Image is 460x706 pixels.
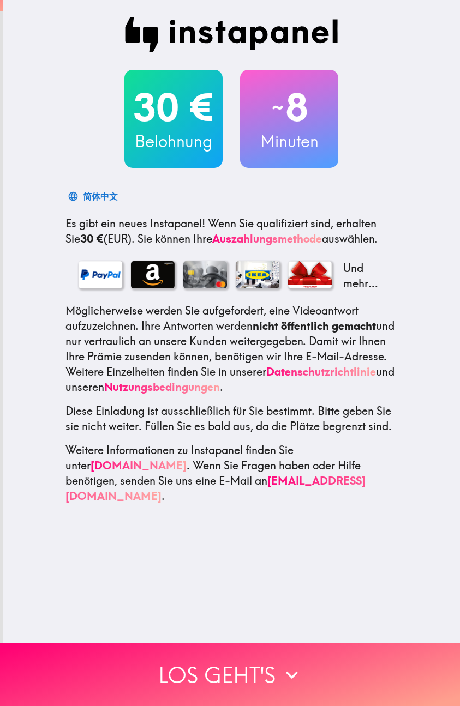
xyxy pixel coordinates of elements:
[253,319,376,333] b: nicht öffentlich gemacht
[340,261,384,291] p: Und mehr...
[240,85,338,130] h2: 8
[83,189,118,204] div: 简体中文
[240,130,338,153] h3: Minuten
[80,232,104,245] b: 30 €
[124,17,338,52] img: Instapanel
[124,130,223,153] h3: Belohnung
[65,403,397,434] p: Diese Einladung ist ausschließlich für Sie bestimmt. Bitte geben Sie sie nicht weiter. Füllen Sie...
[270,91,285,124] span: ~
[104,380,220,394] a: Nutzungsbedingungen
[266,365,376,378] a: Datenschutzrichtlinie
[65,216,397,246] p: Wenn Sie qualifiziert sind, erhalten Sie (EUR) . Sie können Ihre auswählen.
[91,458,187,472] a: [DOMAIN_NAME]
[124,85,223,130] h2: 30 €
[65,443,397,504] p: Weitere Informationen zu Instapanel finden Sie unter . Wenn Sie Fragen haben oder Hilfe benötigen...
[65,303,397,395] p: Möglicherweise werden Sie aufgefordert, eine Videoantwort aufzuzeichnen. Ihre Antworten werden un...
[212,232,322,245] a: Auszahlungsmethode
[65,474,366,503] a: [EMAIL_ADDRESS][DOMAIN_NAME]
[65,216,205,230] span: Es gibt ein neues Instapanel!
[65,185,122,207] button: 简体中文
